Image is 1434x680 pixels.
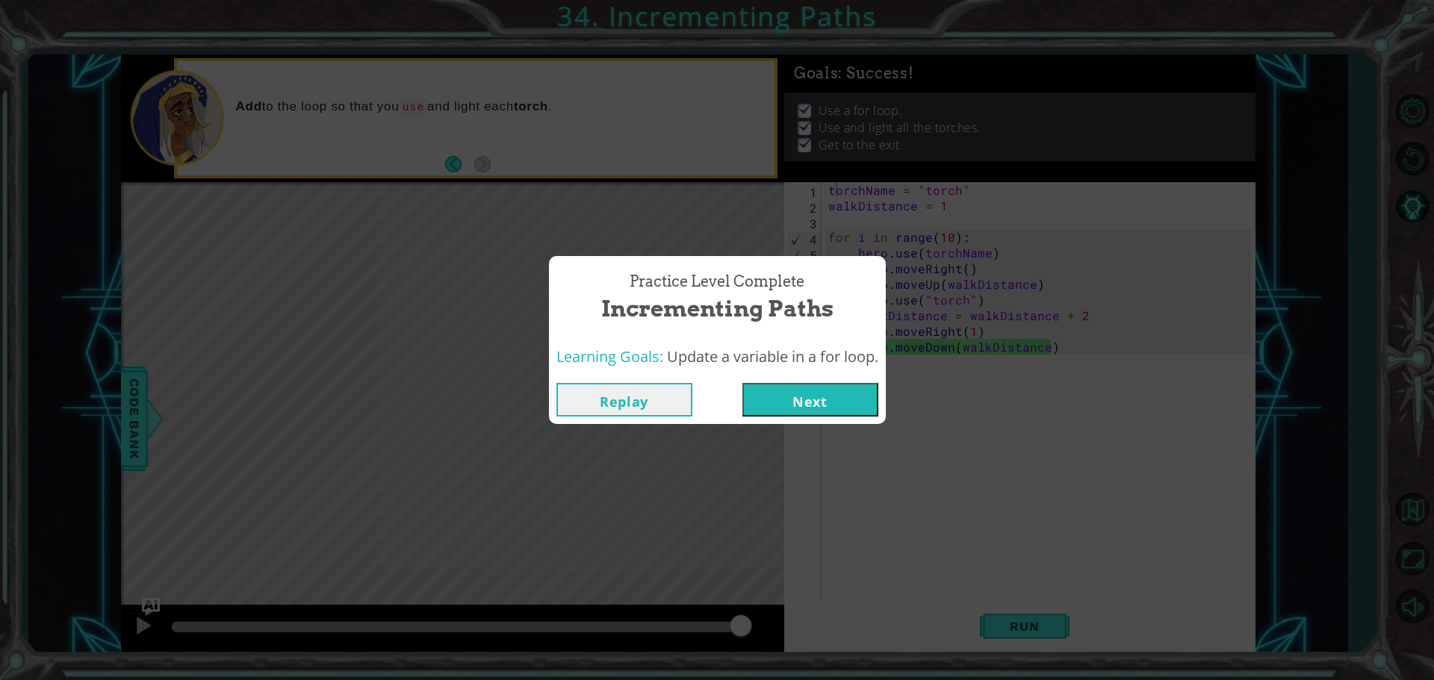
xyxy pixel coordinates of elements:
[556,346,663,366] span: Learning Goals:
[630,271,804,293] span: Practice Level Complete
[742,383,878,417] button: Next
[556,383,692,417] button: Replay
[667,346,878,366] span: Update a variable in a for loop.
[601,293,834,325] span: Incrementing Paths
